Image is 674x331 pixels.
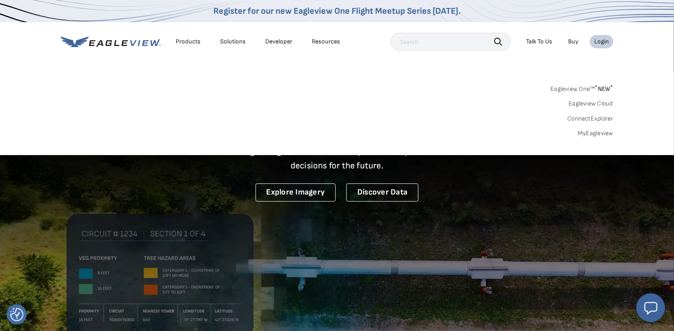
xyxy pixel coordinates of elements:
a: Developer [265,38,292,46]
a: Buy [568,38,578,46]
a: Discover Data [346,183,418,202]
a: Explore Imagery [256,183,336,202]
button: Consent Preferences [10,308,23,321]
div: Talk To Us [526,38,552,46]
button: Open chat window [636,293,665,322]
input: Search [391,33,511,51]
a: Eagleview Cloud [569,100,613,108]
div: Solutions [220,38,246,46]
img: Revisit consent button [10,308,23,321]
div: Resources [312,38,340,46]
div: Login [594,38,609,46]
a: Register for our new Eagleview One Flight Meetup Series [DATE]. [213,6,461,16]
div: Products [176,38,201,46]
span: NEW [595,85,613,93]
a: Eagleview One™*NEW* [550,82,613,93]
a: ConnectExplorer [567,115,613,123]
a: MyEagleview [578,129,613,137]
